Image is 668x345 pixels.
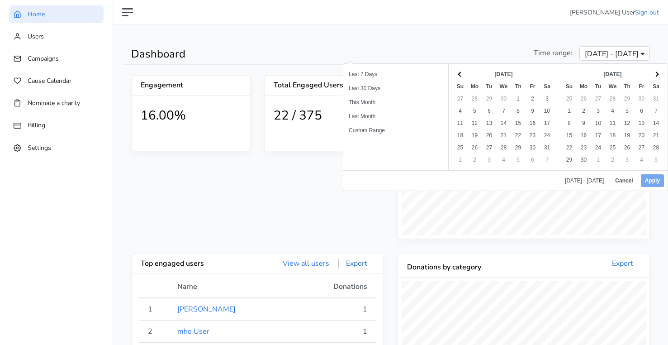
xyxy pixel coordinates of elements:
[620,142,635,154] td: 26
[526,117,540,129] td: 16
[28,77,71,85] span: Cause Calendar
[497,117,511,129] td: 14
[591,93,606,105] td: 27
[343,110,448,124] li: Last Month
[28,143,51,152] span: Settings
[292,298,376,321] td: 1
[540,142,554,154] td: 31
[562,105,577,117] td: 1
[540,81,554,93] th: Sa
[635,129,649,142] td: 20
[526,142,540,154] td: 30
[635,117,649,129] td: 13
[577,105,591,117] td: 2
[482,117,497,129] td: 13
[562,93,577,105] td: 25
[9,72,104,90] a: Cause Calendar
[28,99,80,107] span: Nominate a charity
[591,142,606,154] td: 24
[635,93,649,105] td: 30
[606,93,620,105] td: 28
[177,304,236,314] a: [PERSON_NAME]
[620,93,635,105] td: 29
[482,129,497,142] td: 20
[343,124,448,138] li: Custom Range
[591,81,606,93] th: Tu
[611,174,637,187] button: Cancel
[338,259,374,268] a: Export
[453,93,468,105] td: 27
[620,154,635,166] td: 3
[606,142,620,154] td: 25
[526,105,540,117] td: 9
[562,142,577,154] td: 22
[482,105,497,117] td: 6
[649,154,663,166] td: 5
[511,93,526,105] td: 1
[511,117,526,129] td: 15
[606,105,620,117] td: 4
[577,93,591,105] td: 26
[591,154,606,166] td: 1
[468,105,482,117] td: 5
[453,105,468,117] td: 4
[453,154,468,166] td: 1
[540,129,554,142] td: 24
[274,81,374,90] h5: Total Engaged Users
[172,281,292,298] th: Name
[497,129,511,142] td: 21
[526,81,540,93] th: Fr
[497,81,511,93] th: We
[562,129,577,142] td: 15
[343,81,448,96] li: Last 30 Days
[482,142,497,154] td: 27
[275,259,336,268] a: View all users
[577,129,591,142] td: 16
[9,28,104,45] a: Users
[585,48,639,59] span: [DATE] - [DATE]
[511,154,526,166] td: 5
[620,105,635,117] td: 5
[482,93,497,105] td: 29
[482,154,497,166] td: 3
[453,142,468,154] td: 25
[141,81,191,90] h5: Engagement
[468,93,482,105] td: 28
[511,105,526,117] td: 8
[28,121,45,129] span: Billing
[28,54,59,63] span: Campaigns
[565,178,607,183] span: [DATE] - [DATE]
[526,129,540,142] td: 23
[292,281,376,298] th: Donations
[606,129,620,142] td: 18
[577,142,591,154] td: 23
[497,105,511,117] td: 7
[497,154,511,166] td: 4
[139,321,172,343] td: 2
[526,154,540,166] td: 6
[453,129,468,142] td: 18
[649,81,663,93] th: Sa
[526,93,540,105] td: 2
[9,94,104,112] a: Nominate a charity
[540,154,554,166] td: 7
[534,48,573,58] span: Time range:
[641,174,664,187] button: Apply
[468,68,540,81] th: [DATE]
[9,139,104,157] a: Settings
[468,142,482,154] td: 26
[28,10,45,19] span: Home
[453,81,468,93] th: Su
[139,298,172,321] td: 1
[649,142,663,154] td: 28
[577,154,591,166] td: 30
[620,81,635,93] th: Th
[635,8,659,17] a: Sign out
[649,117,663,129] td: 14
[635,154,649,166] td: 4
[635,142,649,154] td: 27
[497,93,511,105] td: 30
[343,67,448,81] li: Last 7 Days
[577,81,591,93] th: Mo
[141,108,241,124] h1: 16.00%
